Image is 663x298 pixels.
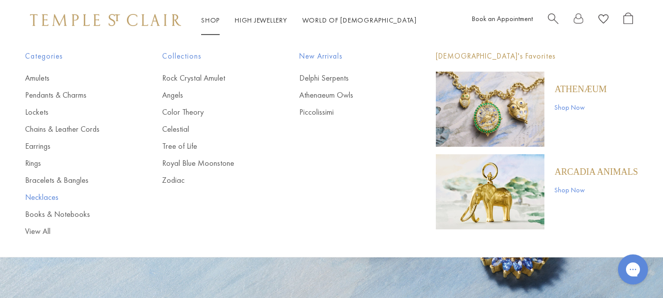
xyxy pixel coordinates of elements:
[25,107,122,118] a: Lockets
[554,166,638,177] a: ARCADIA ANIMALS
[299,73,396,84] a: Delphi Serpents
[162,175,259,186] a: Zodiac
[554,84,606,95] a: Athenæum
[162,50,259,63] span: Collections
[623,13,633,28] a: Open Shopping Bag
[554,184,638,195] a: Shop Now
[162,73,259,84] a: Rock Crystal Amulet
[25,158,122,169] a: Rings
[162,107,259,118] a: Color Theory
[299,90,396,101] a: Athenaeum Owls
[162,90,259,101] a: Angels
[201,16,220,25] a: ShopShop
[299,50,396,63] span: New Arrivals
[201,14,417,27] nav: Main navigation
[25,192,122,203] a: Necklaces
[436,50,638,63] p: [DEMOGRAPHIC_DATA]'s Favorites
[598,13,608,28] a: View Wishlist
[25,141,122,152] a: Earrings
[25,90,122,101] a: Pendants & Charms
[162,158,259,169] a: Royal Blue Moonstone
[162,124,259,135] a: Celestial
[25,50,122,63] span: Categories
[548,13,558,28] a: Search
[162,141,259,152] a: Tree of Life
[25,175,122,186] a: Bracelets & Bangles
[554,102,606,113] a: Shop Now
[302,16,417,25] a: World of [DEMOGRAPHIC_DATA]World of [DEMOGRAPHIC_DATA]
[30,14,181,26] img: Temple St. Clair
[472,14,533,23] a: Book an Appointment
[25,209,122,220] a: Books & Notebooks
[25,226,122,237] a: View All
[299,107,396,118] a: Piccolissimi
[613,251,653,288] iframe: Gorgias live chat messenger
[235,16,287,25] a: High JewelleryHigh Jewellery
[25,124,122,135] a: Chains & Leather Cords
[25,73,122,84] a: Amulets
